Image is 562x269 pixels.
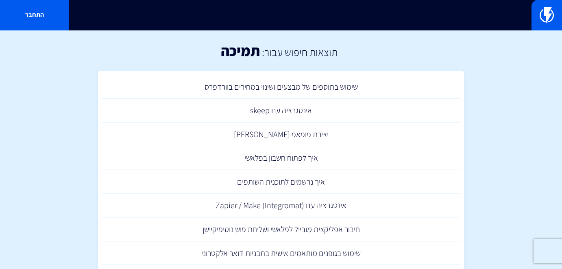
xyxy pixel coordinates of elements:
[102,75,460,99] a: שימוש בתוספים של מבצעים ושינוי במחירים בוורדפרס
[102,194,460,217] a: אינטגרציה עם (Zapier / Make (Integromat
[102,146,460,170] a: איך לפתוח חשבון בפלאשי
[102,217,460,241] a: חיבור אפליקצית מובייל לפלאשי ושליחת פוש נוטיפיקיישן
[260,46,338,58] h2: תוצאות חיפוש עבור:
[102,99,460,123] a: אינטגרציה עם skeep
[102,123,460,146] a: יצירת פופאפ [PERSON_NAME]
[102,241,460,265] a: שימוש בגופנים מותאמים אישית בתבניות דואר אלקטרוני
[221,43,260,59] h1: תמיכה
[102,170,460,194] a: איך נרשמים לתוכנית השותפים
